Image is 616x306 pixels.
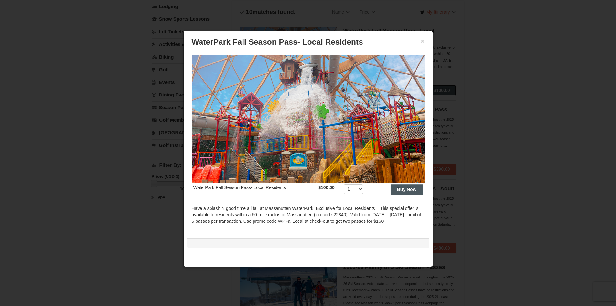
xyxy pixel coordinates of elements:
span: About [192,232,205,237]
strong: $100.00 [318,185,335,190]
div: Excellent Value! Our WaterPark, Ski, and Bike Park Season passes are the perfect way to keep your... [192,231,425,250]
td: WaterPark Fall Season Pass- Local Residents [192,183,317,198]
button: × [421,38,425,44]
div: Have a splashin' good time all fall at Massanutten WaterPark! Exclusive for Local Residents – Thi... [192,205,425,231]
img: 6619937-212-8c750e5f.jpg [192,55,425,183]
h3: WaterPark Fall Season Pass- Local Residents [192,37,425,47]
strong: Buy Now [397,187,416,192]
strong: Massanutten Season Pass [192,232,262,237]
button: Buy Now [391,184,423,195]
